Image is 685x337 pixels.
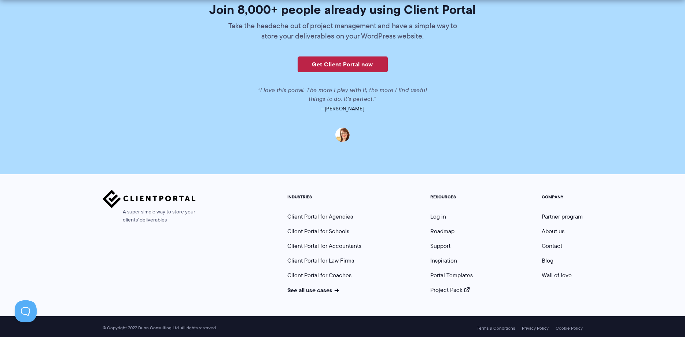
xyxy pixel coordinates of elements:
p: “I love this portal. The more I play with it, the more I find useful things to do. It’s perfect.” [249,86,436,103]
a: Partner program [542,212,583,221]
a: Contact [542,242,562,250]
span: © Copyright 2022 Dunn Consulting Ltd. All rights reserved. [99,325,220,331]
p: Take the headache out of project management and have a simple way to store your deliverables on y... [224,21,462,41]
a: See all use cases [287,286,339,294]
a: Project Pack [430,286,470,294]
a: Client Portal for Accountants [287,242,361,250]
a: Terms & Conditions [477,326,515,331]
a: Inspiration [430,256,457,265]
a: Blog [542,256,553,265]
a: Wall of love [542,271,572,279]
a: About us [542,227,564,235]
a: Privacy Policy [522,326,549,331]
iframe: Toggle Customer Support [15,300,37,322]
a: Client Portal for Coaches [287,271,351,279]
a: Log in [430,212,446,221]
h5: RESOURCES [430,194,473,199]
h2: Join 8,000+ people already using Client Portal [137,3,548,16]
h5: INDUSTRIES [287,194,361,199]
a: Portal Templates [430,271,473,279]
a: Client Portal for Agencies [287,212,353,221]
span: A super simple way to store your clients' deliverables [103,208,196,224]
a: Support [430,242,450,250]
a: Get Client Portal now [298,56,388,72]
a: Cookie Policy [556,326,583,331]
a: Client Portal for Schools [287,227,349,235]
h5: COMPANY [542,194,583,199]
a: Roadmap [430,227,454,235]
a: Client Portal for Law Firms [287,256,354,265]
p: —[PERSON_NAME] [137,103,548,114]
